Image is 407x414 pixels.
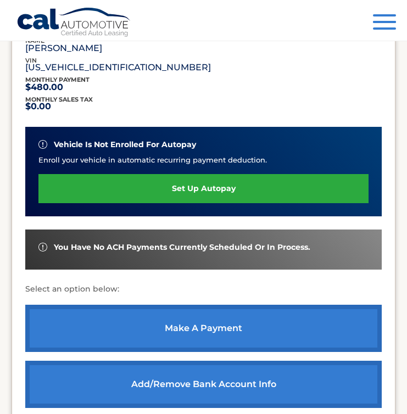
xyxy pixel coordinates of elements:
p: Select an option below: [25,283,382,296]
p: $480.00 [25,85,90,90]
a: Cal Automotive [16,7,132,39]
p: Enroll your vehicle in automatic recurring payment deduction. [38,154,369,165]
a: set up autopay [38,174,369,203]
img: alert-white.svg [38,140,47,149]
span: vin [25,57,37,64]
span: vehicle is not enrolled for autopay [54,140,196,149]
img: alert-white.svg [38,243,47,251]
span: Monthly Payment [25,76,90,83]
a: Add/Remove bank account info [25,361,382,408]
p: [US_VEHICLE_IDENTIFICATION_NUMBER] [25,65,211,70]
p: [PERSON_NAME] [25,46,102,51]
button: Menu [373,14,396,32]
span: You have no ACH payments currently scheduled or in process. [54,243,310,252]
span: Monthly sales Tax [25,96,93,103]
p: $0.00 [25,104,93,109]
a: make a payment [25,305,382,352]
